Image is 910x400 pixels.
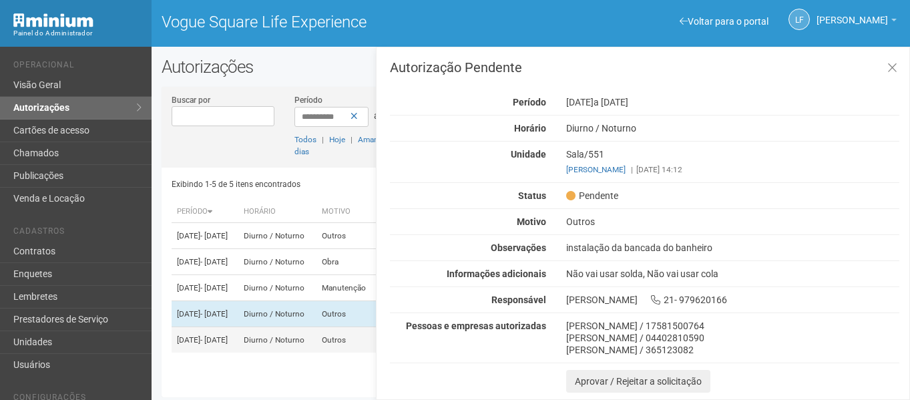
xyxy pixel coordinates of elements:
[316,275,376,301] td: Manutenção
[316,223,376,249] td: Outros
[447,268,546,279] strong: Informações adicionais
[817,17,897,27] a: [PERSON_NAME]
[13,13,93,27] img: Minium
[566,332,899,344] div: [PERSON_NAME] / 04402810590
[566,320,899,332] div: [PERSON_NAME] / 17581500764
[566,190,618,202] span: Pendente
[518,190,546,201] strong: Status
[172,327,238,353] td: [DATE]
[172,275,238,301] td: [DATE]
[294,135,316,144] a: Todos
[514,123,546,134] strong: Horário
[513,97,546,108] strong: Período
[788,9,810,30] a: LF
[238,223,316,249] td: Diurno / Noturno
[556,242,909,254] div: instalação da bancada do banheiro
[631,165,633,174] span: |
[406,321,546,331] strong: Pessoas e empresas autorizadas
[566,165,626,174] a: [PERSON_NAME]
[238,201,316,223] th: Horário
[172,301,238,327] td: [DATE]
[172,223,238,249] td: [DATE]
[566,344,899,356] div: [PERSON_NAME] / 365123082
[200,231,228,240] span: - [DATE]
[238,275,316,301] td: Diurno / Noturno
[172,201,238,223] th: Período
[238,327,316,353] td: Diurno / Noturno
[200,335,228,345] span: - [DATE]
[238,249,316,275] td: Diurno / Noturno
[556,122,909,134] div: Diurno / Noturno
[322,135,324,144] span: |
[556,216,909,228] div: Outros
[374,110,379,121] span: a
[329,135,345,144] a: Hoje
[491,294,546,305] strong: Responsável
[316,327,376,353] td: Outros
[566,164,899,176] div: [DATE] 14:12
[556,148,909,176] div: Sala/551
[390,61,899,74] h3: Autorização Pendente
[517,216,546,227] strong: Motivo
[511,149,546,160] strong: Unidade
[238,301,316,327] td: Diurno / Noturno
[294,94,322,106] label: Período
[817,2,888,25] span: Letícia Florim
[172,249,238,275] td: [DATE]
[200,283,228,292] span: - [DATE]
[13,27,142,39] div: Painel do Administrador
[316,249,376,275] td: Obra
[358,135,387,144] a: Amanhã
[162,13,521,31] h1: Vogue Square Life Experience
[200,257,228,266] span: - [DATE]
[351,135,353,144] span: |
[491,242,546,253] strong: Observações
[594,97,628,108] span: a [DATE]
[200,309,228,319] span: - [DATE]
[172,94,210,106] label: Buscar por
[566,370,710,393] button: Aprovar / Rejeitar a solicitação
[316,301,376,327] td: Outros
[556,96,909,108] div: [DATE]
[13,226,142,240] li: Cadastros
[172,174,527,194] div: Exibindo 1-5 de 5 itens encontrados
[680,16,768,27] a: Voltar para o portal
[162,57,900,77] h2: Autorizações
[556,268,909,280] div: Não vai usar solda, Não vai usar cola
[316,201,376,223] th: Motivo
[556,294,909,306] div: [PERSON_NAME] 21- 979620166
[13,60,142,74] li: Operacional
